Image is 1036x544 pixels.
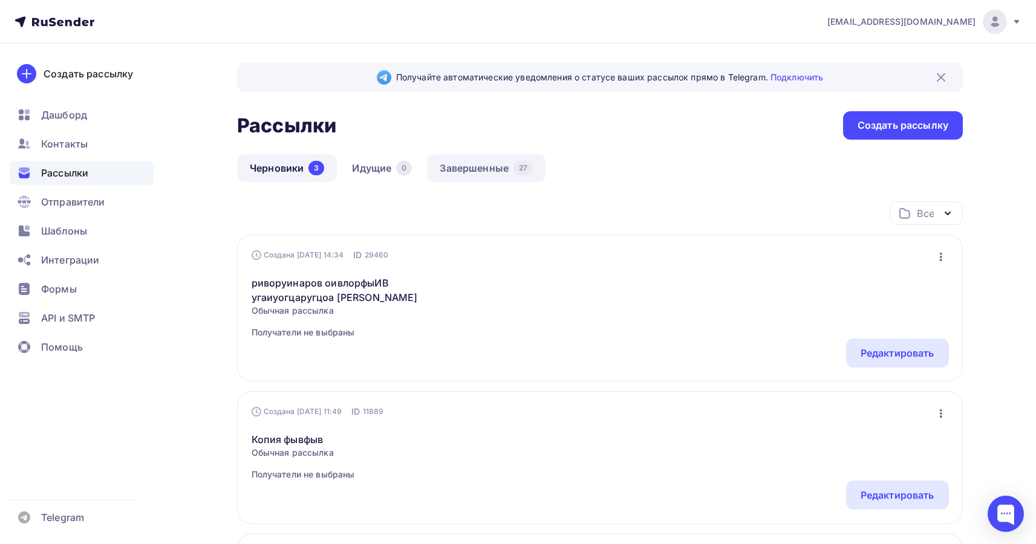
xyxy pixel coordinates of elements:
[10,219,154,243] a: Шаблоны
[339,154,425,182] a: Идущие0
[237,154,337,182] a: Черновики3
[252,326,459,338] span: Получатели не выбраны
[363,406,384,418] span: 11889
[513,161,533,175] div: 27
[41,224,87,238] span: Шаблоны
[396,161,412,175] div: 0
[351,406,360,418] span: ID
[41,166,88,180] span: Рассылки
[396,71,823,83] span: Получайте автоматические уведомления о статусе ваших рассылок прямо в Telegram.
[41,340,83,354] span: Помощь
[861,346,934,360] div: Редактировать
[10,161,154,185] a: Рассылки
[827,16,976,28] span: [EMAIL_ADDRESS][DOMAIN_NAME]
[41,137,88,151] span: Контакты
[252,447,355,459] span: Обычная рассылка
[41,510,84,525] span: Telegram
[365,249,389,261] span: 29460
[237,114,336,138] h2: Рассылки
[917,206,934,221] div: Все
[353,249,362,261] span: ID
[252,305,459,317] span: Обычная рассылка
[890,201,963,225] button: Все
[858,118,948,132] div: Создать рассылку
[44,66,133,81] div: Создать рассылку
[41,253,99,267] span: Интеграции
[377,70,391,85] img: Telegram
[41,108,87,122] span: Дашборд
[861,488,934,502] div: Редактировать
[41,195,105,209] span: Отправители
[770,72,823,82] a: Подключить
[252,276,459,305] a: риворуинаров оивлорфыИВ угаиуогцаругцоа [PERSON_NAME]
[10,277,154,301] a: Формы
[252,407,342,416] div: Создана [DATE] 11:49
[308,161,324,175] div: 3
[41,282,77,296] span: Формы
[10,190,154,214] a: Отправители
[252,468,355,481] span: Получатели не выбраны
[252,432,355,447] a: Копия фывфыв
[41,311,95,325] span: API и SMTP
[10,132,154,156] a: Контакты
[10,103,154,127] a: Дашборд
[252,250,344,260] div: Создана [DATE] 14:34
[427,154,546,182] a: Завершенные27
[827,10,1021,34] a: [EMAIL_ADDRESS][DOMAIN_NAME]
